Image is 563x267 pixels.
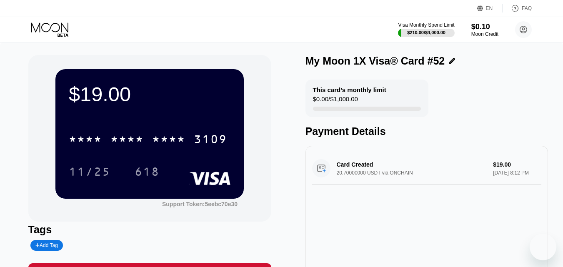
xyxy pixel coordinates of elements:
[63,161,117,182] div: 11/25
[503,4,532,12] div: FAQ
[162,201,238,207] div: Support Token: 5eebc70e30
[305,55,445,67] div: My Moon 1X Visa® Card #52
[313,86,386,93] div: This card’s monthly limit
[398,22,454,28] div: Visa Monthly Spend Limit
[471,31,498,37] div: Moon Credit
[69,166,110,180] div: 11/25
[486,5,493,11] div: EN
[30,240,63,251] div: Add Tag
[194,134,227,147] div: 3109
[135,166,160,180] div: 618
[398,22,454,37] div: Visa Monthly Spend Limit$210.00/$4,000.00
[522,5,532,11] div: FAQ
[530,234,556,260] iframe: Button to launch messaging window
[471,22,498,37] div: $0.10Moon Credit
[305,125,548,137] div: Payment Details
[128,161,166,182] div: 618
[28,224,271,236] div: Tags
[313,95,358,107] div: $0.00 / $1,000.00
[477,4,503,12] div: EN
[162,201,238,207] div: Support Token:5eebc70e30
[35,242,58,248] div: Add Tag
[471,22,498,31] div: $0.10
[69,82,230,106] div: $19.00
[407,30,445,35] div: $210.00 / $4,000.00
